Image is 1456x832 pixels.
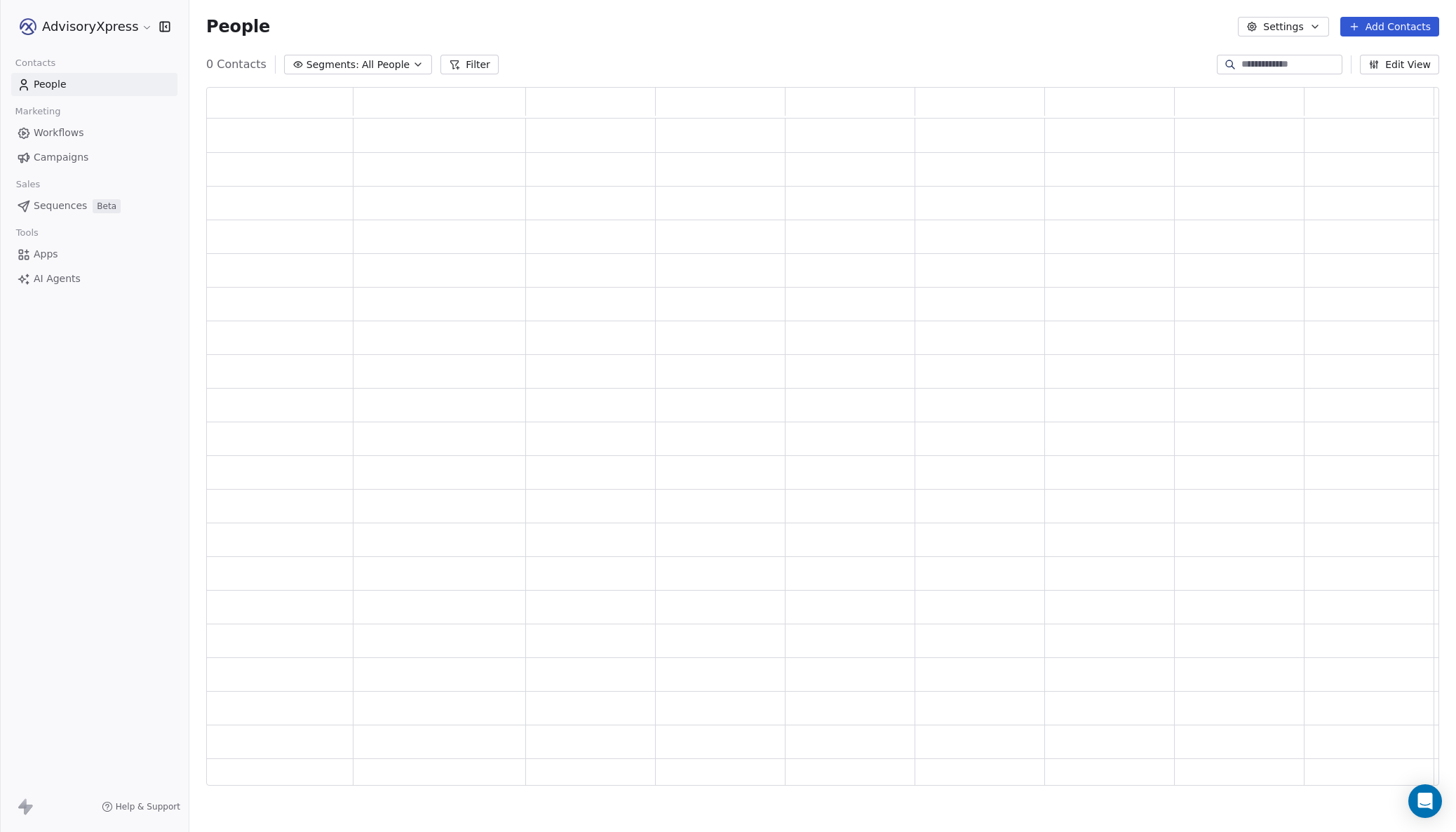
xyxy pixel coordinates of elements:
[11,121,177,145] a: Workflows
[34,247,58,262] span: Apps
[10,222,44,243] span: Tools
[10,174,46,195] span: Sales
[17,15,149,39] button: AdvisoryXpress
[440,55,499,74] button: Filter
[11,194,177,217] a: SequencesBeta
[9,53,62,74] span: Contacts
[11,267,177,290] a: AI Agents
[116,801,180,812] span: Help & Support
[34,126,84,140] span: Workflows
[1340,17,1439,36] button: Add Contacts
[11,146,177,169] a: Campaigns
[9,101,67,122] span: Marketing
[11,243,177,266] a: Apps
[34,150,88,165] span: Campaigns
[362,58,410,72] span: All People
[1408,784,1442,818] div: Open Intercom Messenger
[306,58,359,72] span: Segments:
[93,199,121,213] span: Beta
[11,73,177,96] a: People
[20,18,36,35] img: AX_logo_device_1080.png
[1360,55,1439,74] button: Edit View
[206,16,270,37] span: People
[102,801,180,812] a: Help & Support
[1238,17,1328,36] button: Settings
[34,77,67,92] span: People
[42,18,138,36] span: AdvisoryXpress
[34,199,87,213] span: Sequences
[34,271,81,286] span: AI Agents
[206,56,267,73] span: 0 Contacts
